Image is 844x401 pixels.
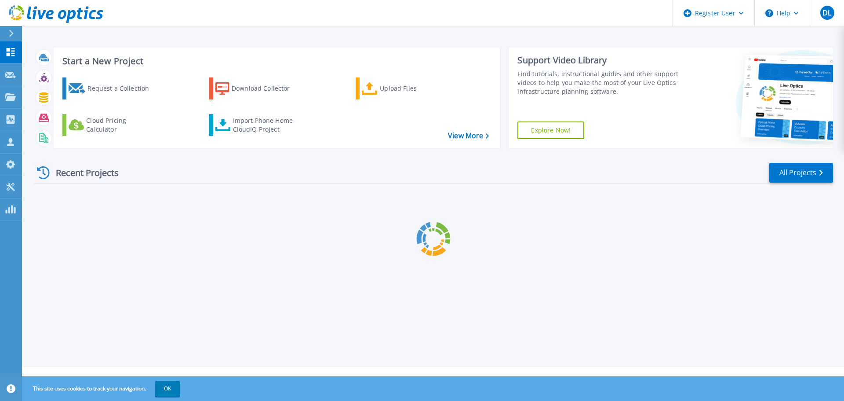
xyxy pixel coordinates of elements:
[87,80,158,97] div: Request a Collection
[380,80,450,97] div: Upload Files
[155,381,180,397] button: OK
[517,55,683,66] div: Support Video Library
[517,121,584,139] a: Explore Now!
[232,80,302,97] div: Download Collector
[62,114,160,136] a: Cloud Pricing Calculator
[517,70,683,96] div: Find tutorials, instructional guides and other support videos to help you make the most of your L...
[24,381,180,397] span: This site uses cookies to track your navigation.
[86,116,156,134] div: Cloud Pricing Calculator
[34,162,131,184] div: Recent Projects
[356,77,454,99] a: Upload Files
[62,77,160,99] a: Request a Collection
[769,163,833,183] a: All Projects
[822,9,831,16] span: DL
[62,56,489,66] h3: Start a New Project
[448,132,489,140] a: View More
[209,77,307,99] a: Download Collector
[233,116,302,134] div: Import Phone Home CloudIQ Project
